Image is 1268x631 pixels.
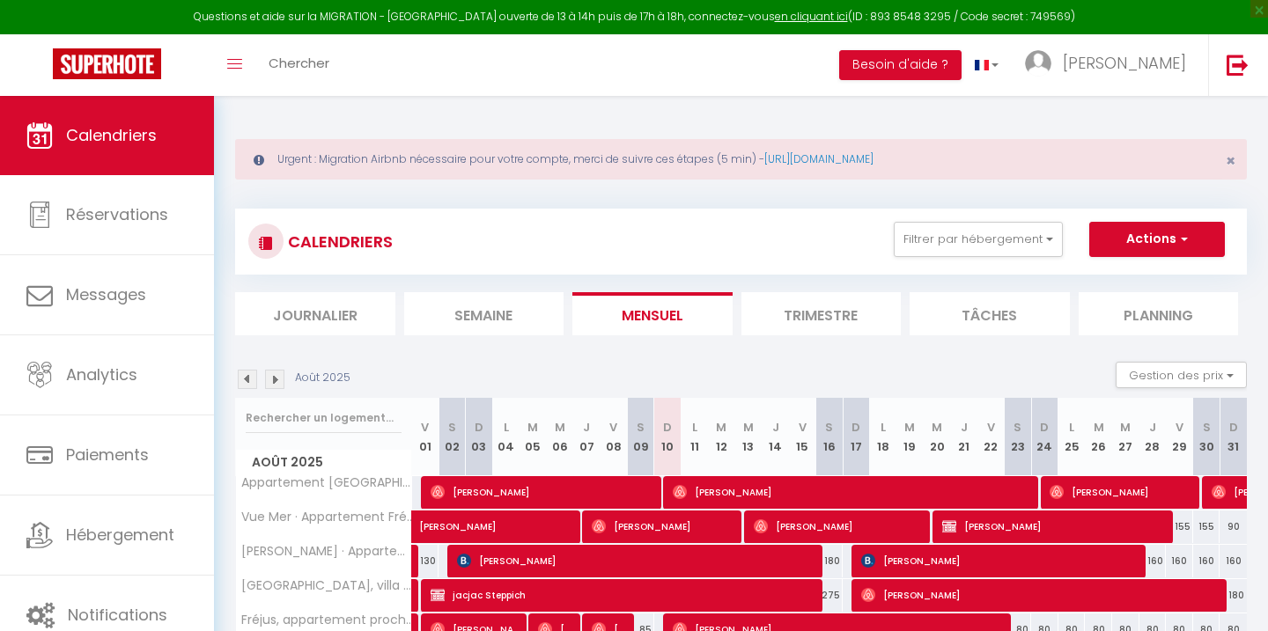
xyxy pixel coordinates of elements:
th: 05 [520,398,547,476]
abbr: M [743,419,754,436]
span: [PERSON_NAME] [673,475,1036,509]
span: [PERSON_NAME] [1050,475,1195,509]
div: Urgent : Migration Airbnb nécessaire pour votre compte, merci de suivre ces étapes (5 min) - [235,139,1247,180]
a: [URL][DOMAIN_NAME] [764,151,874,166]
th: 27 [1112,398,1139,476]
th: 02 [439,398,466,476]
th: 28 [1139,398,1167,476]
th: 15 [789,398,816,476]
div: 155 [1166,510,1193,543]
abbr: V [987,419,995,436]
th: 10 [654,398,682,476]
th: 20 [924,398,951,476]
abbr: D [663,419,672,436]
h3: CALENDRIERS [284,222,393,261]
a: [PERSON_NAME] [412,510,439,544]
th: 21 [950,398,977,476]
img: logout [1227,54,1249,76]
abbr: V [609,419,617,436]
div: 160 [1193,545,1220,577]
th: 12 [708,398,735,476]
th: 03 [466,398,493,476]
span: Messages [66,283,146,305]
th: 14 [762,398,789,476]
th: 24 [1031,398,1058,476]
th: 18 [870,398,897,476]
th: 26 [1085,398,1112,476]
th: 11 [681,398,708,476]
abbr: M [555,419,565,436]
th: 07 [573,398,601,476]
th: 06 [546,398,573,476]
th: 22 [977,398,1005,476]
th: 13 [735,398,763,476]
abbr: L [881,419,886,436]
abbr: S [448,419,456,436]
th: 16 [815,398,843,476]
abbr: D [1040,419,1049,436]
span: Réservations [66,203,168,225]
span: Août 2025 [236,450,411,475]
abbr: L [1069,419,1074,436]
th: 23 [1005,398,1032,476]
th: 31 [1220,398,1247,476]
span: × [1226,150,1235,172]
th: 17 [843,398,870,476]
abbr: M [932,419,942,436]
abbr: M [527,419,538,436]
li: Mensuel [572,292,733,335]
span: jacjac Steppich [431,578,822,612]
abbr: S [637,419,645,436]
div: 160 [1220,545,1247,577]
span: [PERSON_NAME] [942,510,1169,543]
span: Chercher [269,54,329,72]
div: 155 [1193,510,1220,543]
span: Hébergement [66,524,174,546]
span: [PERSON_NAME] [1063,52,1186,74]
abbr: S [1014,419,1021,436]
span: Paiements [66,444,149,466]
abbr: D [475,419,483,436]
th: 08 [601,398,628,476]
span: [PERSON_NAME] [861,544,1143,577]
div: 130 [412,545,439,577]
div: 180 [815,545,843,577]
span: [PERSON_NAME] [592,510,737,543]
li: Journalier [235,292,395,335]
li: Planning [1079,292,1239,335]
div: 160 [1166,545,1193,577]
span: [PERSON_NAME] [754,510,926,543]
span: Appartement [GEOGRAPHIC_DATA] [239,476,415,489]
th: 01 [412,398,439,476]
th: 30 [1193,398,1220,476]
abbr: V [1176,419,1183,436]
img: ... [1025,50,1051,77]
span: Calendriers [66,124,157,146]
span: Vue Mer · Appartement Fréjus Plage,1 Ch [239,510,415,524]
th: 04 [492,398,520,476]
abbr: M [1094,419,1104,436]
div: 160 [1139,545,1167,577]
span: Fréjus, appartement proche centre-ville [239,613,415,627]
th: 29 [1166,398,1193,476]
abbr: M [1120,419,1131,436]
abbr: J [1149,419,1156,436]
button: Actions [1089,222,1225,257]
abbr: S [825,419,833,436]
li: Semaine [404,292,564,335]
input: Rechercher un logement... [246,402,402,434]
abbr: V [799,419,807,436]
abbr: M [716,419,726,436]
button: Gestion des prix [1116,362,1247,388]
abbr: J [961,419,968,436]
abbr: M [904,419,915,436]
img: Super Booking [53,48,161,79]
span: [PERSON_NAME] [457,544,821,577]
th: 19 [896,398,924,476]
span: [GEOGRAPHIC_DATA], villa proche centre historique [239,579,415,592]
span: [PERSON_NAME] [861,578,1225,612]
a: en cliquant ici [775,9,848,24]
button: Close [1226,153,1235,169]
div: 275 [815,579,843,612]
th: 09 [627,398,654,476]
